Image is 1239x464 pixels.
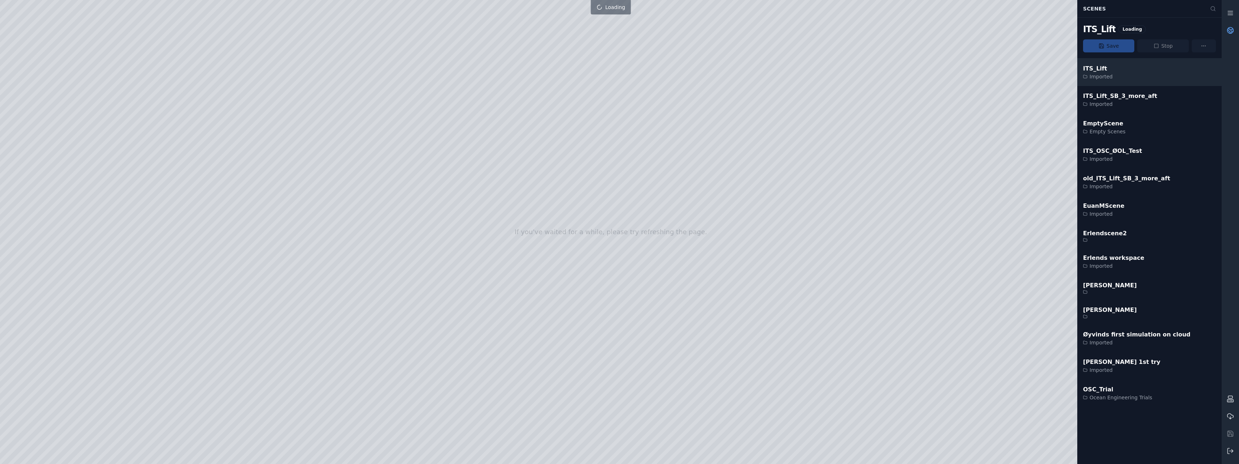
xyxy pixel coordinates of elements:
div: [PERSON_NAME] [1083,306,1137,314]
div: EmptyScene [1083,119,1126,128]
div: [PERSON_NAME] [1083,281,1137,290]
div: Empty Scenes [1083,128,1126,135]
div: Imported [1083,100,1157,108]
div: OSC_Trial [1083,385,1152,394]
div: Imported [1083,366,1160,374]
div: Loading [1118,25,1146,33]
div: Erlendscene2 [1083,229,1127,238]
div: ITS_Lift [1083,64,1113,73]
div: EuanMScene [1083,202,1125,210]
div: [PERSON_NAME] 1st try [1083,358,1160,366]
div: old_ITS_Lift_SB_3_more_aft [1083,174,1170,183]
div: Øyvinds first simulation on cloud [1083,330,1191,339]
div: Ocean Engineering Trials [1083,394,1152,401]
div: Imported [1083,155,1142,163]
div: Imported [1083,262,1144,270]
div: Scenes [1079,2,1206,16]
span: Loading [605,4,625,11]
div: ITS_Lift [1083,23,1116,35]
div: Imported [1083,210,1125,218]
div: Erlends workspace [1083,254,1144,262]
div: Imported [1083,183,1170,190]
div: Imported [1083,339,1191,346]
div: ITS_Lift_SB_3_more_aft [1083,92,1157,100]
div: ITS_OSC_ØOL_Test [1083,147,1142,155]
div: Imported [1083,73,1113,80]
